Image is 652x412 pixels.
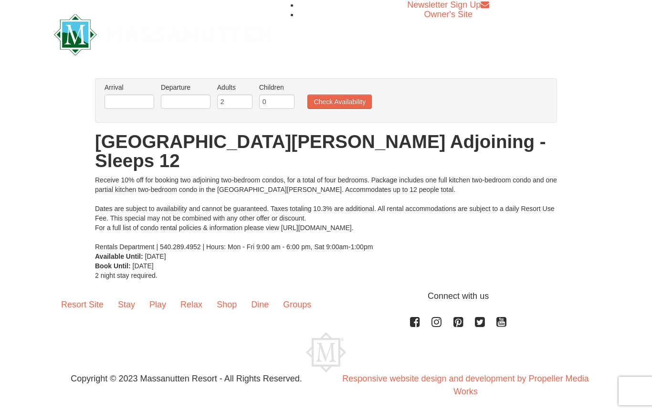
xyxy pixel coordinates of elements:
label: Arrival [105,83,154,92]
img: Massanutten Resort Logo [306,332,346,372]
img: Massanutten Resort Logo [54,14,273,55]
a: Resort Site [54,290,111,319]
a: Responsive website design and development by Propeller Media Works [342,374,589,396]
a: Massanutten Resort [54,22,273,44]
label: Adults [217,83,252,92]
p: Connect with us [54,290,598,303]
span: [DATE] [145,253,166,260]
span: 2 night stay required. [95,272,158,279]
a: Relax [173,290,210,319]
a: Dine [244,290,276,319]
label: Departure [161,83,210,92]
p: Copyright © 2023 Massanutten Resort - All Rights Reserved. [47,372,326,385]
div: Receive 10% off for booking two adjoining two-bedroom condos, for a total of four bedrooms. Packa... [95,175,557,252]
a: Groups [276,290,318,319]
a: Stay [111,290,142,319]
a: Play [142,290,173,319]
a: Owner's Site [424,10,473,19]
strong: Available Until: [95,253,143,260]
button: Check Availability [307,95,372,109]
strong: Book Until: [95,262,131,270]
span: [DATE] [133,262,154,270]
h1: [GEOGRAPHIC_DATA][PERSON_NAME] Adjoining - Sleeps 12 [95,132,557,170]
a: Shop [210,290,244,319]
label: Children [259,83,294,92]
